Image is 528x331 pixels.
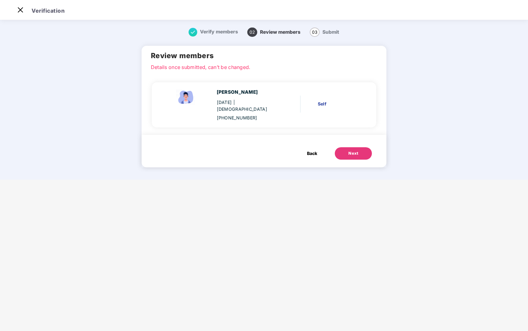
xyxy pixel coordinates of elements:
[217,114,277,121] div: [PHONE_NUMBER]
[174,88,198,106] img: svg+xml;base64,PHN2ZyBpZD0iRW1wbG95ZWVfbWFsZSIgeG1sbnM9Imh0dHA6Ly93d3cudzMub3JnLzIwMDAvc3ZnIiB3aW...
[189,28,197,37] img: svg+xml;base64,PHN2ZyB4bWxucz0iaHR0cDovL3d3dy53My5vcmcvMjAwMC9zdmciIHdpZHRoPSIxNiIgaGVpZ2h0PSIxNi...
[217,100,267,112] span: | [DEMOGRAPHIC_DATA]
[217,88,277,96] div: [PERSON_NAME]
[348,150,358,157] div: Next
[310,28,320,37] span: 03
[200,29,238,35] span: Verify members
[217,99,277,113] div: [DATE]
[322,29,339,35] span: Submit
[301,147,323,160] button: Back
[247,28,257,37] span: 02
[335,147,372,160] button: Next
[151,63,377,69] p: Details once submitted, can’t be changed.
[307,150,317,157] span: Back
[260,29,300,35] span: Review members
[318,101,358,107] div: Self
[151,50,377,62] h2: Review members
